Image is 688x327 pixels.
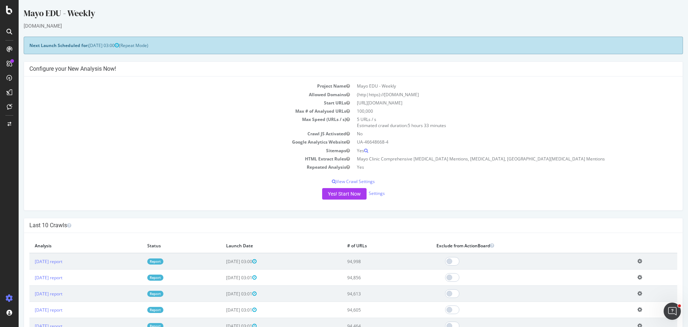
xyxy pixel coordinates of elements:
[11,130,335,138] td: Crawl JS Activated
[11,107,335,115] td: Max # of Analysed URLs
[304,188,348,200] button: Yes! Start Now
[323,270,412,286] td: 94,856
[16,291,44,297] a: [DATE] report
[350,190,366,196] a: Settings
[11,238,123,253] th: Analysis
[323,302,412,318] td: 94,605
[335,163,659,171] td: Yes
[129,291,145,297] a: Report
[11,65,659,73] h4: Configure your New Analysis Now!
[11,42,70,48] strong: Next Launch Scheduled for:
[11,138,335,146] td: Google Analytics Website
[5,37,664,54] div: (Repeat Mode)
[323,286,412,302] td: 94,613
[323,238,412,253] th: # of URLs
[335,115,659,130] td: 5 URLs / s Estimated crawl duration:
[5,7,664,22] div: Mayo EDU - Weekly
[335,146,659,155] td: Yes
[335,99,659,107] td: [URL][DOMAIN_NAME]
[123,238,202,253] th: Status
[335,130,659,138] td: No
[207,258,238,265] span: [DATE] 03:00
[5,22,664,29] div: [DOMAIN_NAME]
[412,238,613,253] th: Exclude from ActionBoard
[335,155,659,163] td: Mayo Clinic Comprehensive [MEDICAL_DATA] Mentions, [MEDICAL_DATA], [GEOGRAPHIC_DATA][MEDICAL_DATA...
[16,258,44,265] a: [DATE] report
[11,115,335,130] td: Max Speed (URLs / s)
[335,82,659,90] td: Mayo EDU - Weekly
[202,238,323,253] th: Launch Date
[70,42,100,48] span: [DATE] 03:00
[389,122,427,129] span: 5 hours 33 minutes
[323,253,412,270] td: 94,998
[16,307,44,313] a: [DATE] report
[11,163,335,171] td: Repeated Analysis
[335,107,659,115] td: 100,000
[11,82,335,90] td: Project Name
[129,307,145,313] a: Report
[207,275,238,281] span: [DATE] 03:01
[335,90,659,99] td: (http|https)://[DOMAIN_NAME]
[11,155,335,163] td: HTML Extract Rules
[11,222,659,229] h4: Last 10 Crawls
[129,258,145,265] a: Report
[11,178,659,184] p: View Crawl Settings
[207,307,238,313] span: [DATE] 03:01
[129,275,145,281] a: Report
[207,291,238,297] span: [DATE] 03:01
[11,99,335,107] td: Start URLs
[16,275,44,281] a: [DATE] report
[664,303,681,320] iframe: Intercom live chat
[11,146,335,155] td: Sitemaps
[335,138,659,146] td: UA-46648668-4
[11,90,335,99] td: Allowed Domains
